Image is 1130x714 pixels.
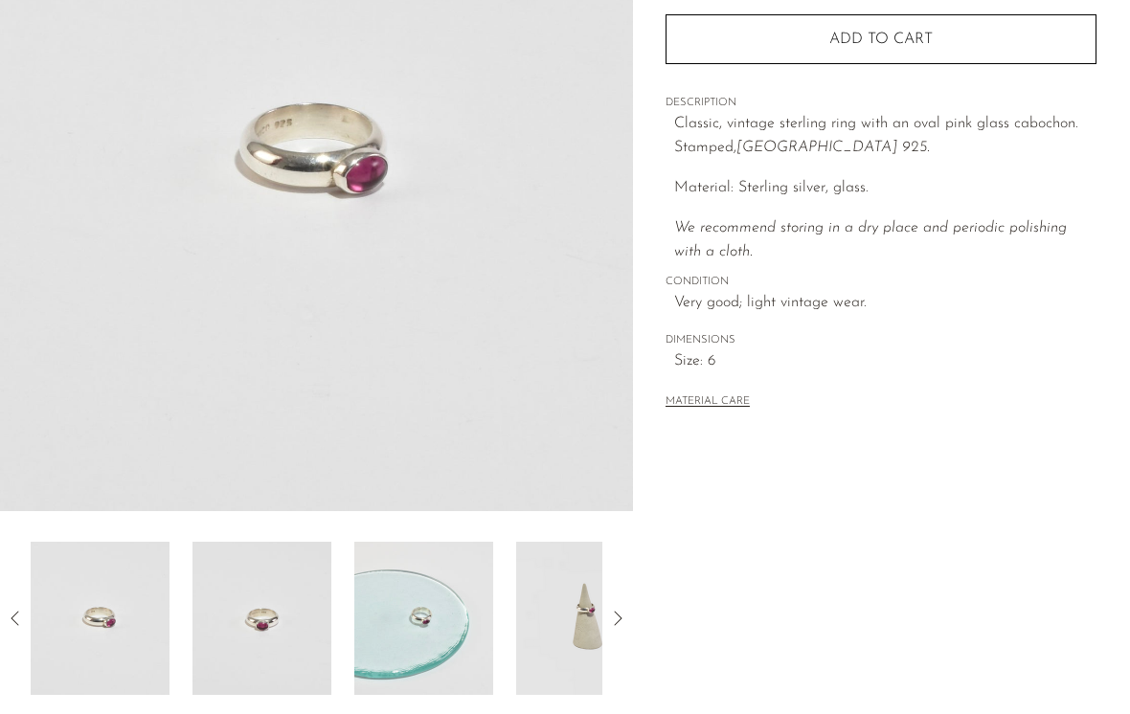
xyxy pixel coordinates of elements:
[674,349,1096,374] span: Size: 6
[674,220,1067,260] i: We recommend storing in a dry place and periodic polishing with a cloth.
[192,542,331,695] img: Pink Glass Ring
[829,32,933,47] span: Add to cart
[31,542,169,695] img: Pink Glass Ring
[666,14,1096,64] button: Add to cart
[736,140,930,155] em: [GEOGRAPHIC_DATA] 925.
[674,291,1096,316] span: Very good; light vintage wear.
[666,395,750,410] button: MATERIAL CARE
[354,542,493,695] img: Pink Glass Ring
[516,542,655,695] img: Pink Glass Ring
[674,112,1096,161] p: Classic, vintage sterling ring with an oval pink glass cabochon. Stamped,
[666,332,1096,349] span: DIMENSIONS
[674,176,1096,201] p: Material: Sterling silver, glass.
[666,274,1096,291] span: CONDITION
[666,95,1096,112] span: DESCRIPTION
